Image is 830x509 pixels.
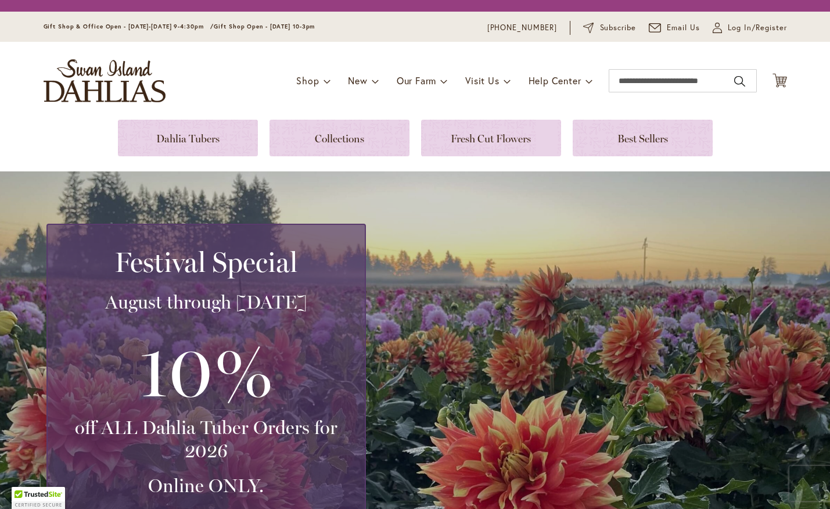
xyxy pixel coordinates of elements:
span: Log In/Register [728,22,787,34]
span: Email Us [667,22,700,34]
span: Gift Shop Open - [DATE] 10-3pm [214,23,315,30]
a: [PHONE_NUMBER] [487,22,558,34]
a: Email Us [649,22,700,34]
span: Help Center [529,74,581,87]
h3: August through [DATE] [62,291,351,314]
span: New [348,74,367,87]
span: Visit Us [465,74,499,87]
a: store logo [44,59,166,102]
a: Subscribe [583,22,636,34]
span: Our Farm [397,74,436,87]
button: Search [734,72,745,91]
h2: Festival Special [62,246,351,278]
h3: off ALL Dahlia Tuber Orders for 2026 [62,416,351,463]
span: Gift Shop & Office Open - [DATE]-[DATE] 9-4:30pm / [44,23,214,30]
h3: 10% [62,325,351,416]
a: Log In/Register [713,22,787,34]
span: Subscribe [600,22,637,34]
span: Shop [296,74,319,87]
